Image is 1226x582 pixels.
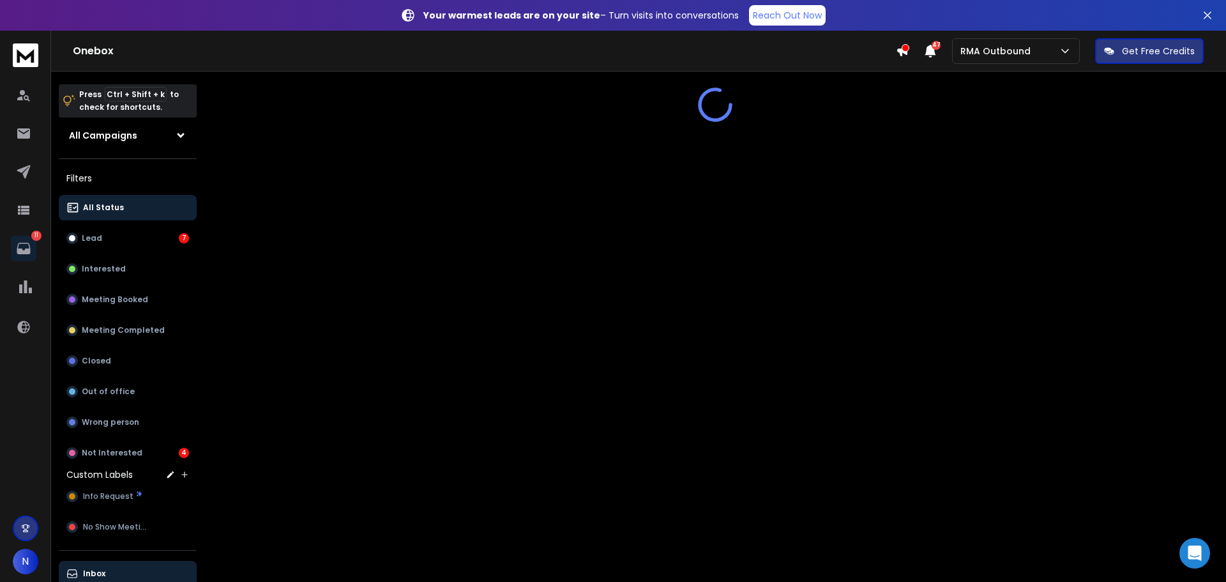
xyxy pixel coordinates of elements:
[59,440,197,466] button: Not Interested4
[11,236,36,261] a: 11
[59,484,197,509] button: Info Request
[82,387,135,397] p: Out of office
[66,468,133,481] h3: Custom Labels
[73,43,896,59] h1: Onebox
[82,295,148,305] p: Meeting Booked
[59,287,197,312] button: Meeting Booked
[69,129,137,142] h1: All Campaigns
[13,549,38,574] button: N
[59,379,197,404] button: Out of office
[83,203,124,213] p: All Status
[82,417,139,427] p: Wrong person
[59,348,197,374] button: Closed
[82,264,126,274] p: Interested
[59,514,197,540] button: No Show Meeting
[82,356,111,366] p: Closed
[59,169,197,187] h3: Filters
[1179,538,1210,569] div: Open Intercom Messenger
[83,491,133,502] span: Info Request
[753,9,822,22] p: Reach Out Now
[82,325,165,335] p: Meeting Completed
[13,43,38,67] img: logo
[179,448,189,458] div: 4
[59,195,197,220] button: All Status
[79,88,179,114] p: Press to check for shortcuts.
[82,448,142,458] p: Not Interested
[423,9,600,22] strong: Your warmest leads are on your site
[59,410,197,435] button: Wrong person
[83,569,105,579] p: Inbox
[59,256,197,282] button: Interested
[59,318,197,343] button: Meeting Completed
[59,123,197,148] button: All Campaigns
[59,226,197,251] button: Lead7
[1095,38,1204,64] button: Get Free Credits
[105,87,167,102] span: Ctrl + Shift + k
[179,233,189,243] div: 7
[82,233,102,243] p: Lead
[31,231,42,241] p: 11
[423,9,739,22] p: – Turn visits into conversations
[749,5,826,26] a: Reach Out Now
[932,41,941,50] span: 47
[83,522,150,532] span: No Show Meeting
[960,45,1036,57] p: RMA Outbound
[1122,45,1195,57] p: Get Free Credits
